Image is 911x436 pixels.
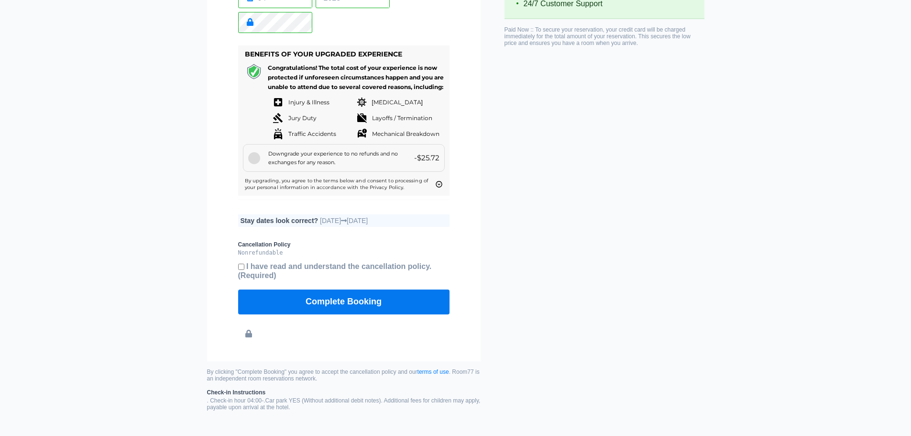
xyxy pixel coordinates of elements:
b: I have read and understand the cancellation policy. [238,262,432,279]
button: Complete Booking [238,290,450,314]
small: By clicking "Complete Booking" you agree to accept the cancellation policy and our . Room77 is an... [207,369,481,382]
a: terms of use [417,369,449,375]
b: Cancellation Policy [238,241,450,248]
pre: Nonrefundable [238,249,450,256]
span: Paid Now :: To secure your reservation, your credit card will be charged immediately for the tota... [505,26,691,46]
input: I have read and understand the cancellation policy.(Required) [238,264,244,270]
b: Check-in Instructions [207,389,481,396]
span: (Required) [238,271,276,279]
span: [DATE] [DATE] [320,217,368,224]
small: . Check-in hour 04:00-.Car park YES (Without additional debit notes). Additional fees for childre... [207,389,481,411]
b: Stay dates look correct? [241,217,318,224]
